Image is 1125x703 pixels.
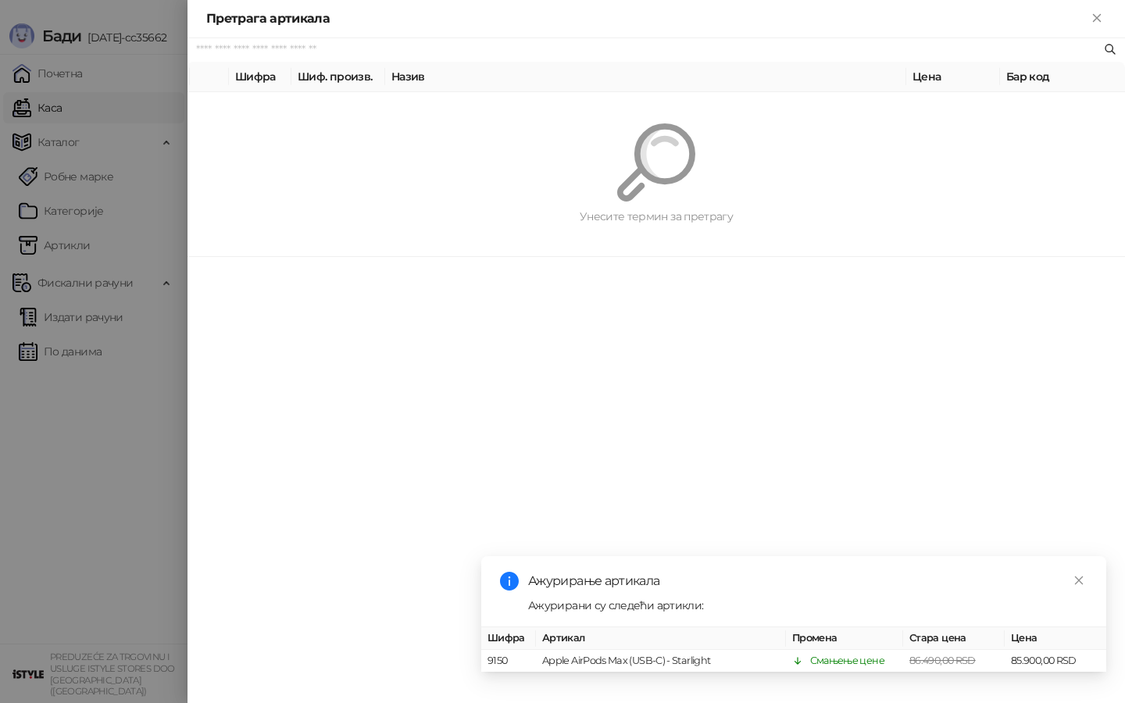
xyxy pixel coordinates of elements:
span: 86.490,00 RSD [909,655,976,666]
th: Стара цена [903,627,1005,650]
td: Apple AirPods Max (USB-C) - Starlight [536,650,786,673]
button: Close [1087,9,1106,28]
div: Смањење цене [810,653,884,669]
div: Ажурирање артикала [528,572,1087,591]
span: info-circle [500,572,519,591]
th: Цена [906,62,1000,92]
img: Претрага [617,123,695,202]
div: Унесите термин за претрагу [225,208,1087,225]
th: Бар код [1000,62,1125,92]
th: Промена [786,627,903,650]
div: Ажурирани су следећи артикли: [528,597,1087,614]
th: Цена [1005,627,1106,650]
th: Шифра [481,627,536,650]
span: close [1073,575,1084,586]
th: Артикал [536,627,786,650]
td: 85.900,00 RSD [1005,650,1106,673]
th: Шифра [229,62,291,92]
th: Назив [385,62,906,92]
th: Шиф. произв. [291,62,385,92]
div: Претрага артикала [206,9,1087,28]
a: Close [1070,572,1087,589]
td: 9150 [481,650,536,673]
